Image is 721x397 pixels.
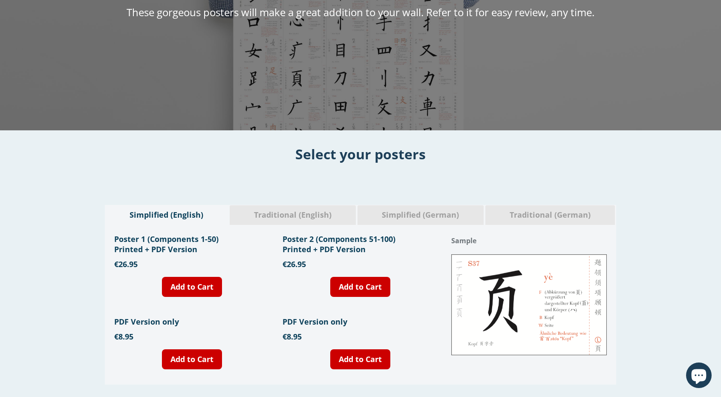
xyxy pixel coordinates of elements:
[114,234,270,254] h1: Poster 1 (Components 1-50) Printed + PDF Version
[114,259,138,269] span: €26.95
[451,234,607,247] h1: Sample
[283,316,438,327] h1: PDF Version only
[492,210,609,221] span: Traditional (German)
[684,362,714,390] inbox-online-store-chat: Shopify online store chat
[330,349,390,369] a: Add to Cart
[283,259,306,269] span: €26.95
[283,234,438,254] h1: Poster 2 (Components 51-100) Printed + PDF Version
[236,210,350,221] span: Traditional (English)
[364,210,477,221] span: Simplified (German)
[162,349,222,369] a: Add to Cart
[114,316,270,327] h1: PDF Version only
[112,210,222,221] span: Simplified (English)
[114,331,133,342] span: €8.95
[330,277,390,297] a: Add to Cart
[162,277,222,297] a: Add to Cart
[124,5,597,20] h5: These gorgeous posters will make a great addition to your wall. Refer to it for easy review, any ...
[283,331,302,342] span: €8.95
